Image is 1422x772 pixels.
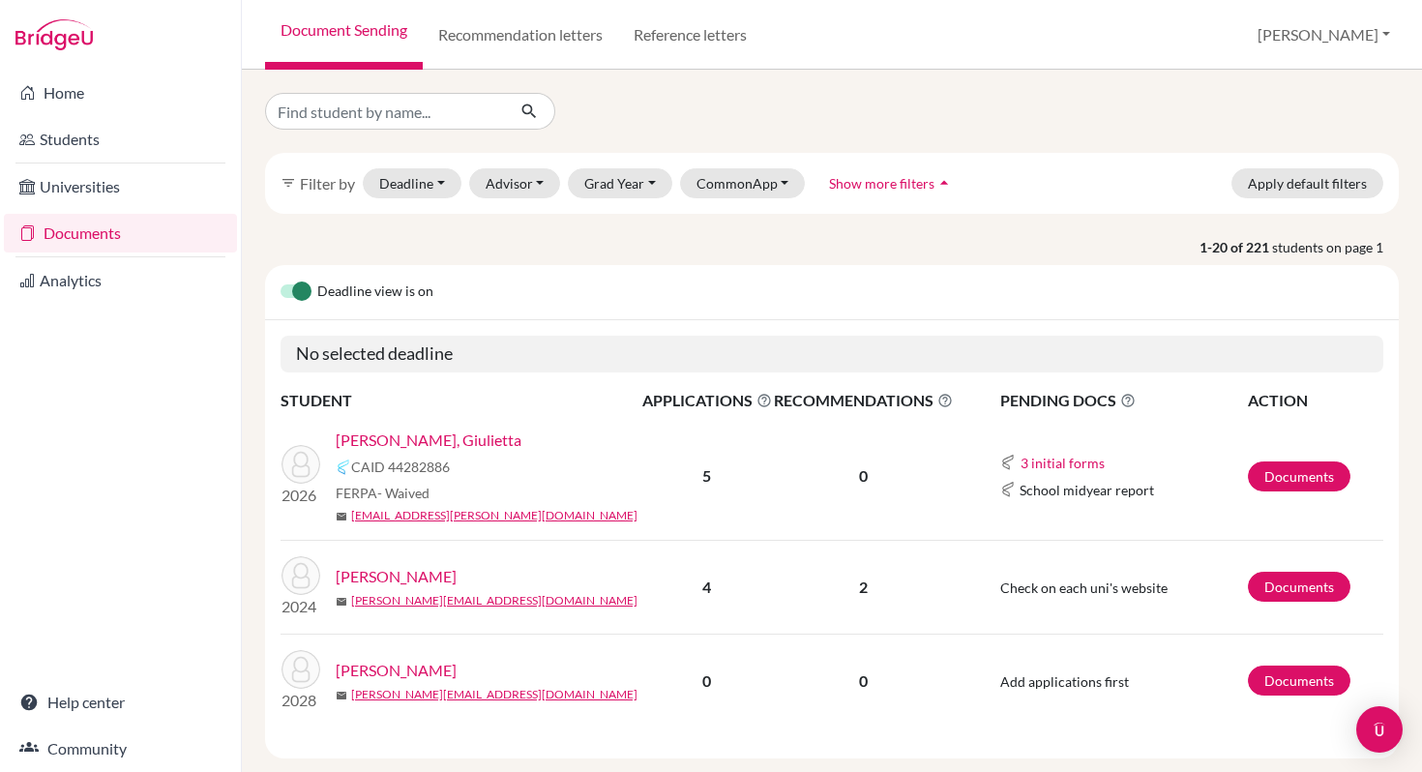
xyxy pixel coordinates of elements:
span: School midyear report [1020,480,1154,500]
p: 2026 [281,484,320,507]
div: Open Intercom Messenger [1356,706,1403,753]
a: [PERSON_NAME] [336,659,457,682]
b: 0 [702,671,711,690]
span: students on page 1 [1272,237,1399,257]
span: mail [336,596,347,608]
a: Documents [4,214,237,252]
button: Show more filtersarrow_drop_up [813,168,970,198]
h5: No selected deadline [281,336,1383,372]
a: Home [4,74,237,112]
span: FERPA [336,483,430,503]
span: APPLICATIONS [642,389,772,412]
span: RECOMMENDATIONS [774,389,953,412]
a: Universities [4,167,237,206]
a: [PERSON_NAME][EMAIL_ADDRESS][DOMAIN_NAME] [351,592,637,609]
span: CAID 44282886 [351,457,450,477]
strong: 1-20 of 221 [1200,237,1272,257]
span: Deadline view is on [317,281,433,304]
a: [PERSON_NAME] [336,565,457,588]
img: Common App logo [1000,482,1016,497]
p: 0 [774,669,953,693]
th: STUDENT [281,388,641,413]
a: Documents [1248,572,1350,602]
button: [PERSON_NAME] [1249,16,1399,53]
span: mail [336,511,347,522]
span: mail [336,690,347,701]
a: Documents [1248,461,1350,491]
p: 2024 [281,595,320,618]
a: [EMAIL_ADDRESS][PERSON_NAME][DOMAIN_NAME] [351,507,637,524]
span: Check on each uni's website [1000,579,1168,596]
p: 2028 [281,689,320,712]
b: 5 [702,466,711,485]
span: Add applications first [1000,673,1129,690]
i: arrow_drop_up [934,173,954,193]
i: filter_list [281,175,296,191]
img: Borgese, Giulietta [281,445,320,484]
p: 0 [774,464,953,488]
b: 4 [702,578,711,596]
button: 3 initial forms [1020,452,1106,474]
img: Common App logo [1000,455,1016,470]
button: Advisor [469,168,561,198]
button: CommonApp [680,168,806,198]
button: Apply default filters [1231,168,1383,198]
a: [PERSON_NAME][EMAIL_ADDRESS][DOMAIN_NAME] [351,686,637,703]
a: Documents [1248,666,1350,696]
img: Common App logo [336,460,351,475]
a: [PERSON_NAME], Giulietta [336,429,521,452]
span: PENDING DOCS [1000,389,1247,412]
p: 2 [774,576,953,599]
a: Students [4,120,237,159]
a: Analytics [4,261,237,300]
th: ACTION [1247,388,1383,413]
a: Community [4,729,237,768]
span: Filter by [300,174,355,193]
img: Albaladejo, Alejandro [281,650,320,689]
a: Help center [4,683,237,722]
button: Grad Year [568,168,672,198]
img: Bridge-U [15,19,93,50]
span: - Waived [377,485,430,501]
img: Caceres, Martina [281,556,320,595]
button: Deadline [363,168,461,198]
span: Show more filters [829,175,934,192]
input: Find student by name... [265,93,505,130]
